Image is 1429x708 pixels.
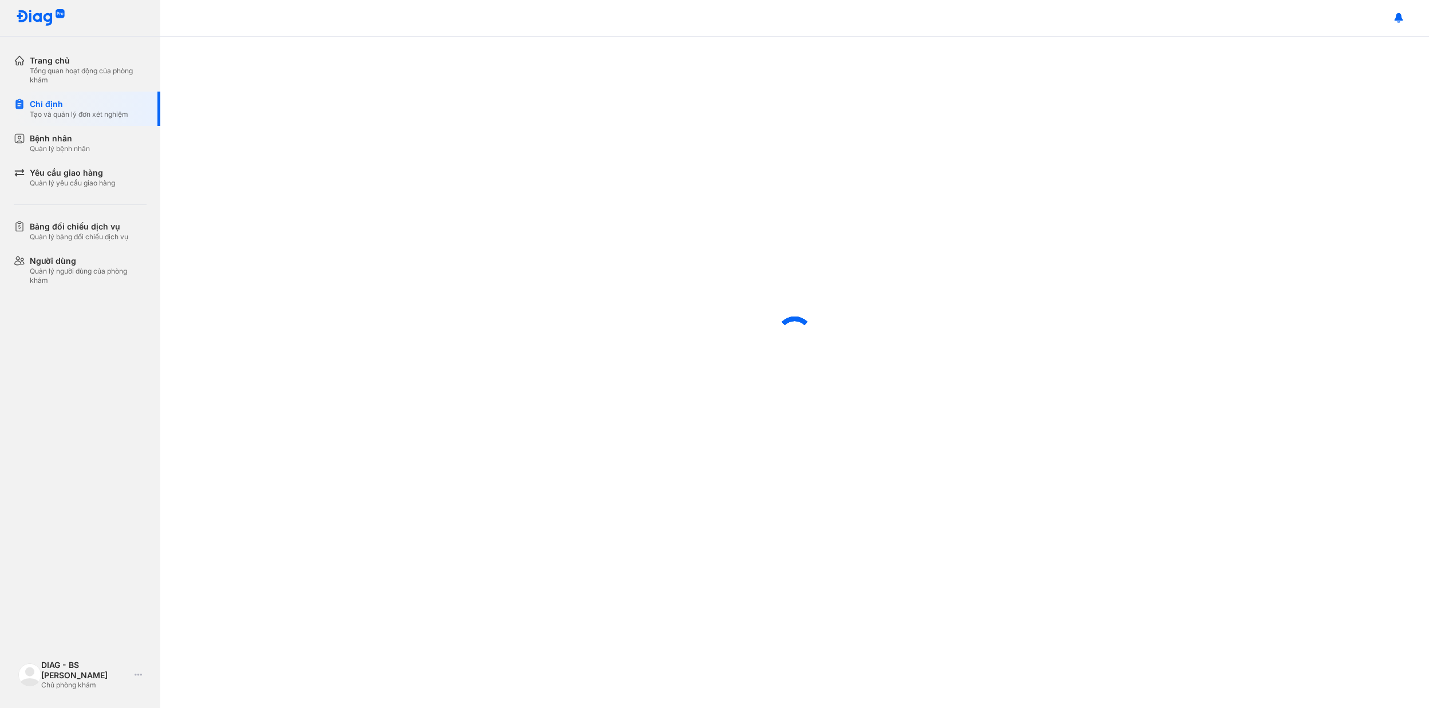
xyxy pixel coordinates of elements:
div: Bệnh nhân [30,133,90,144]
div: Chỉ định [30,98,128,110]
div: Trang chủ [30,55,147,66]
div: Yêu cầu giao hàng [30,167,115,179]
div: Tổng quan hoạt động của phòng khám [30,66,147,85]
div: Người dùng [30,255,147,267]
div: Quản lý yêu cầu giao hàng [30,179,115,188]
img: logo [16,9,65,27]
div: Quản lý bảng đối chiếu dịch vụ [30,232,128,242]
div: Quản lý người dùng của phòng khám [30,267,147,285]
div: Bảng đối chiếu dịch vụ [30,221,128,232]
div: DIAG - BS [PERSON_NAME] [41,660,130,681]
div: Quản lý bệnh nhân [30,144,90,153]
div: Chủ phòng khám [41,681,130,690]
div: Tạo và quản lý đơn xét nghiệm [30,110,128,119]
img: logo [18,663,41,686]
